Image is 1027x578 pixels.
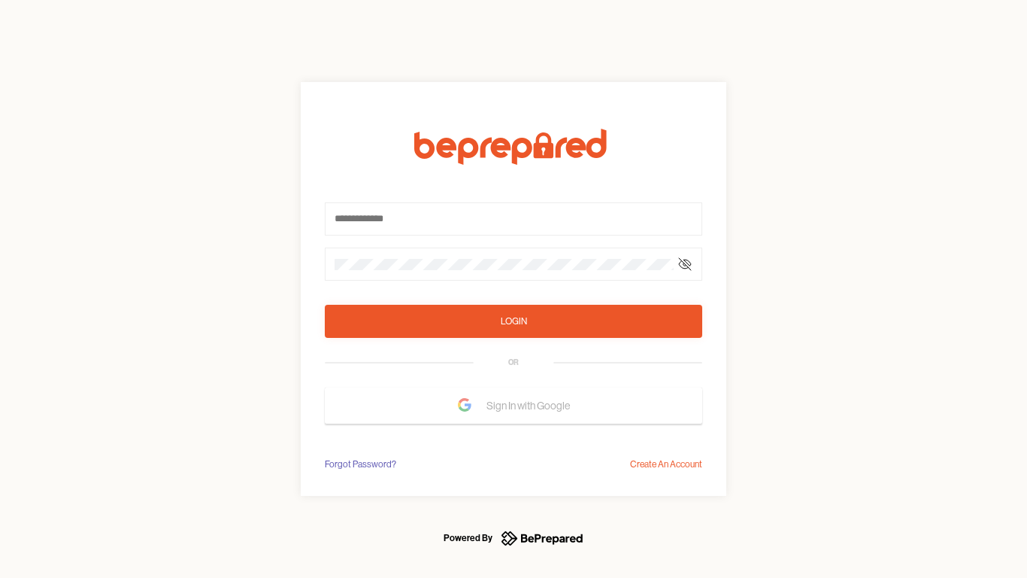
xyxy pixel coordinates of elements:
div: Powered By [444,529,492,547]
span: Sign In with Google [486,392,577,419]
div: Login [501,314,527,329]
button: Login [325,305,702,338]
div: Forgot Password? [325,457,396,472]
button: Sign In with Google [325,388,702,424]
div: OR [508,357,519,369]
div: Create An Account [630,457,702,472]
